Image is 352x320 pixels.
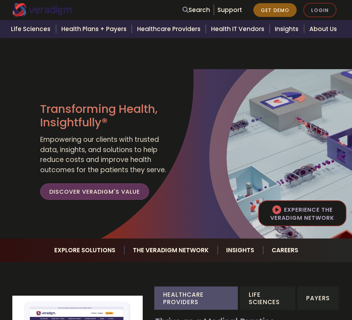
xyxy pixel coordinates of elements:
li: Healthcare Providers [154,286,238,310]
a: Healthcare Providers [133,20,207,38]
a: Insights [271,20,305,38]
a: Life Sciences [7,20,57,38]
a: Login [303,3,336,17]
li: Life Sciences [240,286,296,310]
img: Veradigm logo [12,3,74,17]
a: Health IT Vendors [207,20,271,38]
a: Get Demo [253,3,297,17]
a: Support [217,6,242,14]
span: Empowering our clients with trusted data, insights, and solutions to help reduce costs and improv... [40,135,166,175]
h1: Transforming Health, Insightfully® [40,102,171,129]
a: About Us [305,20,345,38]
a: Discover Veradigm's Value [40,183,149,200]
a: Health Plans + Payers [57,20,133,38]
a: Search [183,5,210,15]
li: Payers [297,286,339,310]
